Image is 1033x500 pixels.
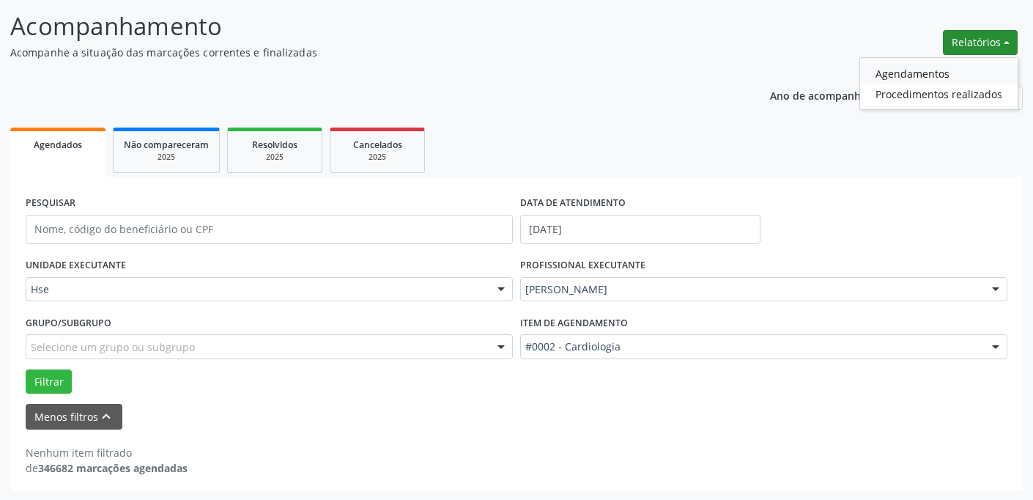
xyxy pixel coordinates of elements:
[31,339,195,355] span: Selecione um grupo ou subgrupo
[124,139,209,151] span: Não compareceram
[341,152,414,163] div: 2025
[238,152,311,163] div: 2025
[26,404,122,430] button: Menos filtroskeyboard_arrow_up
[26,215,513,244] input: Nome, código do beneficiário ou CPF
[124,152,209,163] div: 2025
[10,8,719,45] p: Acompanhamento
[38,461,188,475] strong: 346682 marcações agendadas
[252,139,297,151] span: Resolvidos
[34,139,82,151] span: Agendados
[26,370,72,394] button: Filtrar
[520,254,645,277] label: PROFISSIONAL EXECUTANTE
[525,282,977,297] span: [PERSON_NAME]
[943,30,1018,55] button: Relatórios
[770,86,900,104] p: Ano de acompanhamento
[26,445,188,460] div: Nenhum item filtrado
[860,84,1018,104] a: Procedimentos realizados
[525,339,977,354] span: #0002 - Cardiologia
[31,282,483,297] span: Hse
[520,215,760,244] input: Selecione um intervalo
[10,45,719,60] p: Acompanhe a situação das marcações correntes e finalizadas
[26,460,188,476] div: de
[860,63,1018,84] a: Agendamentos
[26,312,111,334] label: Grupo/Subgrupo
[520,192,626,215] label: DATA DE ATENDIMENTO
[859,57,1018,110] ul: Relatórios
[26,254,126,277] label: UNIDADE EXECUTANTE
[98,408,114,424] i: keyboard_arrow_up
[353,139,402,151] span: Cancelados
[520,312,628,334] label: Item de agendamento
[26,192,75,215] label: PESQUISAR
